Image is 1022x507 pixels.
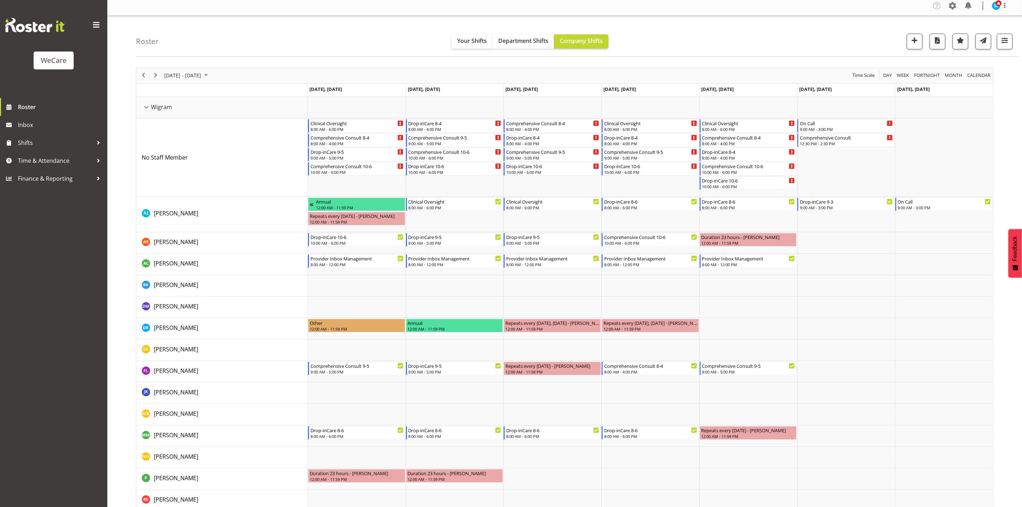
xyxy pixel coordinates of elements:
div: Drop-inCare 8-4 [604,134,697,141]
div: No Staff Member"s event - Clinical Oversight Begin From Friday, August 29, 2025 at 8:00:00 AM GMT... [700,119,797,133]
div: Clinical Oversight [409,198,502,205]
div: 9:00 AM - 3:00 PM [800,126,893,132]
div: 10:00 AM - 6:00 PM [506,169,599,175]
span: [PERSON_NAME] [154,431,198,439]
div: Felize Lacson"s event - Repeats every wednesday - Felize Lacson Begin From Wednesday, August 27, ... [504,362,601,375]
span: [DATE], [DATE] [799,86,832,92]
div: Comprehensive Consult 8-4 [702,134,795,141]
div: 12:00 AM - 11:59 PM [505,369,599,375]
div: No Staff Member"s event - Comprehensive Consult 8-4 Begin From Friday, August 29, 2025 at 8:00:00... [700,133,797,147]
button: Next [151,71,161,80]
div: Provider Inbox Management [310,255,404,262]
div: Drop-inCare 9-3 [800,198,893,205]
div: Felize Lacson"s event - Comprehensive Consult 9-5 Begin From Monday, August 25, 2025 at 9:00:00 A... [308,362,405,375]
div: next period [150,68,162,83]
div: Deepti Raturi"s event - Repeats every wednesday, thursday - Deepti Raturi Begin From Thursday, Au... [602,319,699,332]
div: Clinical Oversight [702,120,795,127]
div: No Staff Member"s event - Drop-inCare 8-4 Begin From Wednesday, August 27, 2025 at 8:00:00 AM GMT... [504,133,601,147]
div: AJ Jones"s event - Drop-inCare 8-6 Begin From Friday, August 29, 2025 at 8:00:00 AM GMT+12:00 End... [700,198,797,211]
div: 8:00 AM - 4:00 PM [310,141,404,146]
button: Feedback - Show survey [1008,229,1022,278]
button: Time Scale [851,71,876,80]
div: Comprehensive Consult 9-5 [604,148,697,155]
span: [PERSON_NAME] [154,324,198,332]
div: 9:00 AM - 5:00 PM [409,369,502,375]
button: Download a PDF of the roster according to the set date range. [930,34,945,49]
div: 10:00 AM - 6:00 PM [409,169,502,175]
button: Previous [139,71,148,80]
div: No Staff Member"s event - Comprehensive Consult 8-4 Begin From Wednesday, August 27, 2025 at 8:00... [504,119,601,133]
div: AJ Jones"s event - Repeats every monday - AJ Jones Begin From Monday, August 25, 2025 at 12:00:00... [308,212,405,225]
div: Drop-inCare 9-5 [506,233,599,240]
div: Drop-inCare 9-5 [409,233,502,240]
div: 12:00 AM - 11:59 PM [310,476,404,482]
button: Timeline Month [944,71,964,80]
div: No Staff Member"s event - Clinical Oversight Begin From Monday, August 25, 2025 at 8:00:00 AM GMT... [308,119,405,133]
div: Repeats every [DATE] - [PERSON_NAME] [310,212,404,219]
div: 9:00 AM - 5:00 PM [409,240,502,246]
span: [PERSON_NAME] [154,238,198,246]
div: AJ Jones"s event - Annual Begin From Friday, August 8, 2025 at 12:00:00 AM GMT+12:00 Ends At Mond... [308,198,405,211]
div: 12:00 AM - 11:59 PM [505,326,599,332]
div: Drop-inCare 8-4 [506,134,599,141]
div: No Staff Member"s event - Drop-inCare 10-6 Begin From Tuesday, August 26, 2025 at 10:00:00 AM GMT... [406,162,503,176]
div: Duration 23 hours - [PERSON_NAME] [701,233,795,240]
div: Andrew Casburn"s event - Provider Inbox Management Begin From Thursday, August 28, 2025 at 8:00:0... [602,254,699,268]
div: 8:00 AM - 4:00 PM [604,369,697,375]
a: [PERSON_NAME] [154,259,198,268]
div: AJ Jones"s event - Drop-inCare 8-6 Begin From Thursday, August 28, 2025 at 8:00:00 AM GMT+12:00 E... [602,198,699,211]
div: 10:00 AM - 6:00 PM [702,184,795,189]
div: 10:00 AM - 6:00 PM [604,169,697,175]
div: 8:00 AM - 4:00 PM [409,126,502,132]
div: No Staff Member"s event - Comprehensive Consult 8-4 Begin From Monday, August 25, 2025 at 8:00:00... [308,133,405,147]
span: [DATE], [DATE] [505,86,538,92]
button: Company Shifts [554,34,608,49]
div: Drop-inCare 8-6 [506,426,599,434]
span: Month [944,71,963,80]
div: 8:00 AM - 12:00 PM [409,262,502,267]
span: [PERSON_NAME] [154,388,198,396]
img: Rosterit website logo [5,18,64,32]
div: 12:00 AM - 11:59 PM [310,326,404,332]
div: 8:00 AM - 6:00 PM [506,433,599,439]
div: Clinical Oversight [604,120,697,127]
div: 8:00 AM - 6:00 PM [310,126,404,132]
div: 9:00 AM - 5:00 PM [310,369,404,375]
span: No Staff Member [142,153,188,161]
div: No Staff Member"s event - Drop-inCare 9-5 Begin From Monday, August 25, 2025 at 9:00:00 AM GMT+12... [308,148,405,161]
div: Deepti Raturi"s event - Other Begin From Monday, August 25, 2025 at 12:00:00 AM GMT+12:00 Ends At... [308,319,405,332]
div: Comprehensive Consult 8-4 [310,134,404,141]
div: 8:00 AM - 4:00 PM [604,141,697,146]
a: [PERSON_NAME] [154,452,198,461]
span: Department Shifts [498,37,548,45]
span: Inbox [18,120,104,130]
span: [DATE], [DATE] [309,86,342,92]
div: Comprehensive Consult 9-5 [702,362,795,369]
div: Matthew Mckenzie"s event - Repeats every friday - Matthew Mckenzie Begin From Friday, August 29, ... [700,426,797,440]
a: No Staff Member [142,153,188,162]
div: Duration 23 hours - [PERSON_NAME] [408,469,502,477]
div: Felize Lacson"s event - Comprehensive Consult 9-5 Begin From Friday, August 29, 2025 at 9:00:00 A... [700,362,797,375]
div: Comprehensive Consult 10-6 [702,162,795,170]
a: [PERSON_NAME] [154,366,198,375]
div: Drop-inCare 10-6 [409,162,502,170]
div: 8:00 AM - 4:00 PM [702,155,795,161]
td: Matthew Mckenzie resource [136,425,308,447]
div: 8:00 AM - 12:00 PM [702,262,795,267]
div: 10:00 AM - 6:00 PM [310,240,404,246]
div: Andrea Ramirez"s event - Comprehensive Consult 10-6 Begin From Thursday, August 28, 2025 at 10:00... [602,233,699,247]
button: Highlight an important date within the roster. [953,34,968,49]
div: Comprehensive Consult 8-4 [506,120,599,127]
div: No Staff Member"s event - Drop-inCare 10-6 Begin From Thursday, August 28, 2025 at 10:00:00 AM GM... [602,162,699,176]
button: August 2025 [163,71,211,80]
div: AJ Jones"s event - Clinical Oversight Begin From Wednesday, August 27, 2025 at 8:00:00 AM GMT+12:... [504,198,601,211]
a: [PERSON_NAME] [154,209,198,218]
button: Month [966,71,992,80]
div: Provider Inbox Management [409,255,502,262]
div: 8:00 AM - 12:00 PM [506,262,599,267]
div: No Staff Member"s event - Comprehensive Consult Begin From Saturday, August 30, 2025 at 12:30:00 ... [797,133,895,147]
div: Comprehensive Consult 9-5 [506,148,599,155]
div: No Staff Member"s event - Drop-inCare 8-4 Begin From Tuesday, August 26, 2025 at 8:00:00 AM GMT+1... [406,119,503,133]
span: calendar [967,71,991,80]
button: Timeline Week [896,71,910,80]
